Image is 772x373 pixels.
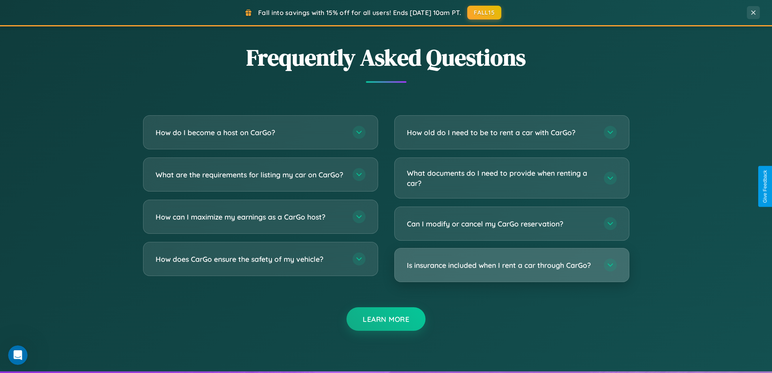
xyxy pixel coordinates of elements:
[346,307,426,331] button: Learn More
[258,9,461,17] span: Fall into savings with 15% off for all users! Ends [DATE] 10am PT.
[762,170,768,203] div: Give Feedback
[407,127,596,138] h3: How old do I need to be to rent a car with CarGo?
[407,168,596,188] h3: What documents do I need to provide when renting a car?
[156,127,344,138] h3: How do I become a host on CarGo?
[8,345,28,365] iframe: Intercom live chat
[156,254,344,264] h3: How does CarGo ensure the safety of my vehicle?
[156,170,344,180] h3: What are the requirements for listing my car on CarGo?
[407,260,596,270] h3: Is insurance included when I rent a car through CarGo?
[156,212,344,222] h3: How can I maximize my earnings as a CarGo host?
[467,6,501,19] button: FALL15
[143,42,629,73] h2: Frequently Asked Questions
[407,219,596,229] h3: Can I modify or cancel my CarGo reservation?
